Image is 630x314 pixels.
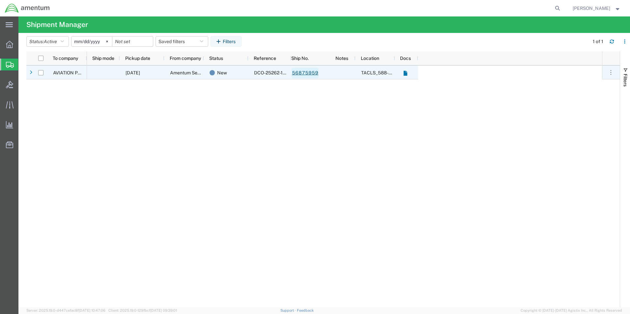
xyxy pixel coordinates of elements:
[400,56,411,61] span: Docs
[211,36,242,47] button: Filters
[156,36,208,47] button: Saved filters
[335,56,348,61] span: Notes
[170,56,201,61] span: From company
[72,37,112,46] input: Not set
[291,56,309,61] span: Ship No.
[126,70,140,75] span: 09/19/2025
[53,56,78,61] span: To company
[112,37,153,46] input: Not set
[623,74,628,87] span: Filters
[593,38,604,45] div: 1 of 1
[150,308,177,312] span: [DATE] 09:39:01
[26,308,105,312] span: Server: 2025.19.0-d447cefac8f
[92,56,114,61] span: Ship mode
[108,308,177,312] span: Client: 2025.19.0-129fbcf
[254,56,276,61] span: Reference
[361,70,453,75] span: TACLS_588-Dothan, AL
[26,36,69,47] button: Status:Active
[280,308,297,312] a: Support
[217,66,227,80] span: New
[5,3,50,13] img: logo
[209,56,223,61] span: Status
[297,308,314,312] a: Feedback
[125,56,150,61] span: Pickup date
[521,308,622,313] span: Copyright © [DATE]-[DATE] Agistix Inc., All Rights Reserved
[44,39,57,44] span: Active
[292,68,319,78] a: 56875959
[573,5,610,12] span: Marcus McGuire
[53,70,96,75] span: AVIATION PLUS INC
[79,308,105,312] span: [DATE] 10:47:06
[254,70,297,75] span: DCO-25262-168407
[170,70,219,75] span: Amentum Services, Inc.
[361,56,379,61] span: Location
[572,4,621,12] button: [PERSON_NAME]
[26,16,88,33] h4: Shipment Manager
